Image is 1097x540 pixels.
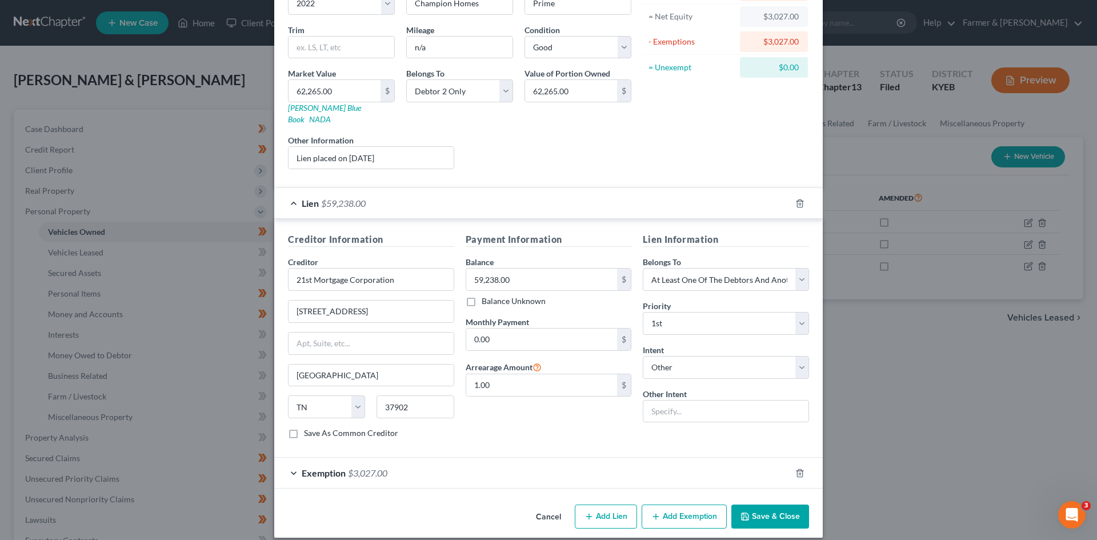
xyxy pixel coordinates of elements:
button: Save & Close [731,505,809,529]
a: [PERSON_NAME] Blue Book [288,103,361,124]
div: = Net Equity [648,11,735,22]
input: ex. LS, LT, etc [289,37,394,58]
label: Other Information [288,134,354,146]
input: 0.00 [466,374,618,396]
div: $ [617,374,631,396]
div: $3,027.00 [749,11,799,22]
div: $ [381,80,394,102]
span: Belongs To [406,69,445,78]
input: Apt, Suite, etc... [289,333,454,354]
label: Intent [643,344,664,356]
a: NADA [309,114,331,124]
h5: Lien Information [643,233,809,247]
span: Lien [302,198,319,209]
span: $59,238.00 [321,198,366,209]
span: $3,027.00 [348,467,387,478]
input: 0.00 [466,329,618,350]
div: $0.00 [749,62,799,73]
label: Condition [525,24,560,36]
input: 0.00 [466,269,618,290]
label: Other Intent [643,388,687,400]
button: Cancel [527,506,570,529]
input: -- [407,37,513,58]
input: 0.00 [525,80,617,102]
label: Arrearage Amount [466,360,542,374]
iframe: Intercom live chat [1058,501,1086,529]
input: Enter city... [289,365,454,386]
span: 3 [1082,501,1091,510]
div: $ [617,329,631,350]
span: Exemption [302,467,346,478]
h5: Creditor Information [288,233,454,247]
label: Market Value [288,67,336,79]
div: - Exemptions [648,36,735,47]
label: Mileage [406,24,434,36]
div: = Unexempt [648,62,735,73]
input: 0.00 [289,80,381,102]
input: Enter address... [289,301,454,322]
label: Trim [288,24,305,36]
div: $ [617,269,631,290]
span: Belongs To [643,257,681,267]
h5: Payment Information [466,233,632,247]
button: Add Exemption [642,505,727,529]
label: Value of Portion Owned [525,67,610,79]
input: Enter zip... [377,395,454,418]
label: Monthly Payment [466,316,529,328]
label: Balance [466,256,494,268]
div: $ [617,80,631,102]
input: Search creditor by name... [288,268,454,291]
label: Balance Unknown [482,295,546,307]
input: Specify... [643,400,809,423]
span: Priority [643,301,671,311]
label: Save As Common Creditor [304,427,398,439]
input: (optional) [289,147,454,169]
div: $3,027.00 [749,36,799,47]
span: Creditor [288,257,318,267]
button: Add Lien [575,505,637,529]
